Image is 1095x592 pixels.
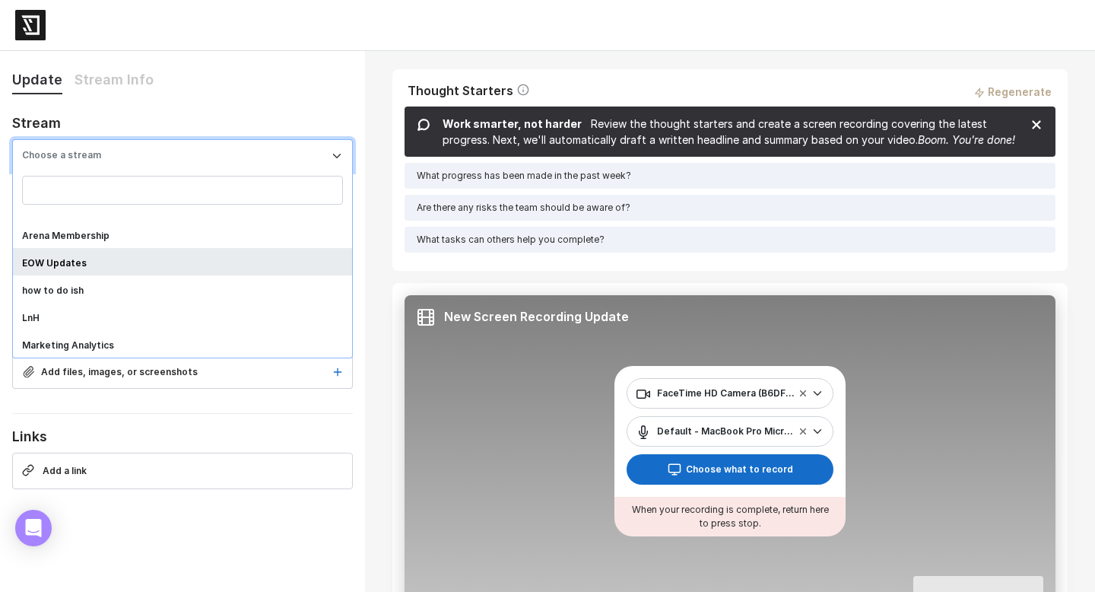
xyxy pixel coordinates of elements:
div: Are there any risks the team should be aware of? [405,195,1055,221]
span: Work smarter, not harder [443,117,582,130]
span: Remove all items [800,428,806,434]
span: Choose a stream [22,149,101,161]
span: New Screen Recording Update [444,309,629,324]
span: LnH [22,312,40,323]
span: Thought Starters [408,83,513,98]
div: When your recording is complete, return here to press stop. [614,497,846,536]
span: how to do ish [22,285,84,296]
span: Default - MacBook Pro Microphone (Built-in) [627,416,833,447]
div: What progress has been made in the past week? [405,163,1055,189]
span: Links [12,428,47,444]
button: Stream Info [75,69,154,93]
span: Default - MacBook Pro Microphone (Built-in) [636,422,805,441]
span: FaceTime HD Camera (B6DF:451A) [627,378,833,409]
span: EOW Updates [22,257,87,269]
span: FaceTime HD Camera (B6DF:451A) [636,384,805,403]
img: logo-6ba331977e59facfbff2947a2e854c94a5e6b03243a11af005d3916e8cc67d17.png [15,10,46,40]
button: Update [12,69,62,94]
button: Regenerate [973,84,1052,100]
span: Stream [12,115,61,131]
span: Arena Membership [22,230,109,241]
div: Open Intercom Messenger [15,510,52,546]
span: Add files, images, or screenshots [41,366,198,377]
span: Marketing Analytics [22,339,114,351]
span: Remove all items [800,390,806,396]
div: What tasks can others help you complete? [405,227,1055,253]
span: Default - MacBook Pro Microphone (Built-in) [657,425,861,437]
span: FaceTime HD Camera (B6DF:451A) [657,387,815,399]
span: Regenerate [988,85,1052,98]
span: Boom. You're done! [918,133,1015,146]
button: Choose what to record [627,454,833,485]
span: Add a link [43,465,87,476]
span: Review the thought starters and create a screen recording covering the latest progress. Next, we'... [443,117,1015,146]
button: Add a link [12,453,353,489]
